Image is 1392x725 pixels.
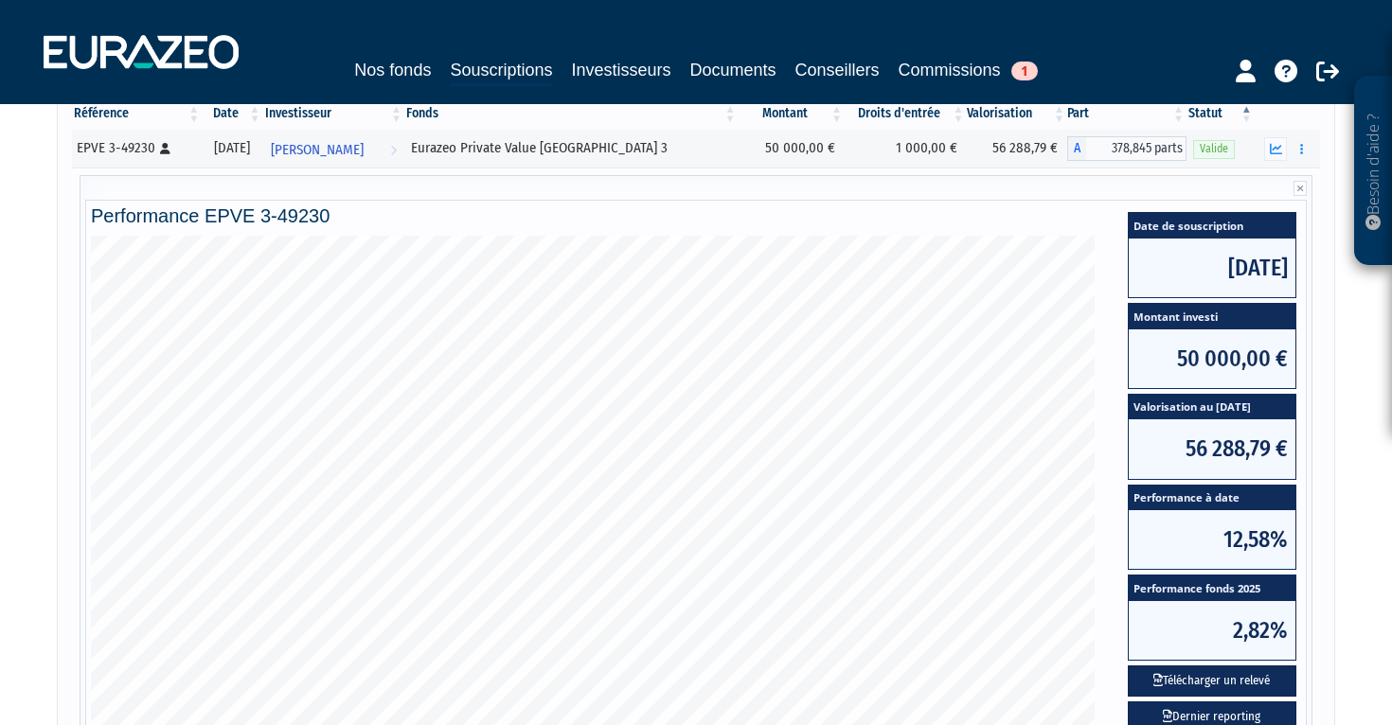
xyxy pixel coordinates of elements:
[1086,136,1187,161] span: 378,845 parts
[795,57,880,83] a: Conseillers
[354,57,431,83] a: Nos fonds
[271,133,364,168] span: [PERSON_NAME]
[1187,97,1255,130] th: Statut : activer pour trier la colonne par ordre d&eacute;croissant
[1067,136,1086,161] span: A
[1129,213,1295,239] span: Date de souscription
[1067,97,1187,130] th: Part: activer pour trier la colonne par ordre croissant
[202,97,262,130] th: Date: activer pour trier la colonne par ordre croissant
[1129,601,1295,660] span: 2,82%
[845,130,967,168] td: 1 000,00 €
[263,97,405,130] th: Investisseur: activer pour trier la colonne par ordre croissant
[967,97,1067,130] th: Valorisation: activer pour trier la colonne par ordre croissant
[571,57,670,83] a: Investisseurs
[1129,239,1295,297] span: [DATE]
[690,57,776,83] a: Documents
[1129,395,1295,420] span: Valorisation au [DATE]
[1129,329,1295,388] span: 50 000,00 €
[1128,665,1296,697] button: Télécharger un relevé
[1193,140,1235,158] span: Valide
[450,57,552,86] a: Souscriptions
[44,35,239,69] img: 1732889491-logotype_eurazeo_blanc_rvb.png
[411,138,731,158] div: Eurazeo Private Value [GEOGRAPHIC_DATA] 3
[739,97,846,130] th: Montant: activer pour trier la colonne par ordre croissant
[91,205,1301,226] h4: Performance EPVE 3-49230
[404,97,738,130] th: Fonds: activer pour trier la colonne par ordre croissant
[390,133,397,168] i: Voir l'investisseur
[899,57,1038,83] a: Commissions1
[1129,419,1295,478] span: 56 288,79 €
[160,143,170,154] i: [Français] Personne physique
[1011,62,1038,80] span: 1
[1129,510,1295,569] span: 12,58%
[72,97,202,130] th: Référence : activer pour trier la colonne par ordre croissant
[967,130,1067,168] td: 56 288,79 €
[263,130,405,168] a: [PERSON_NAME]
[208,138,256,158] div: [DATE]
[1363,86,1384,256] p: Besoin d'aide ?
[1067,136,1187,161] div: A - Eurazeo Private Value Europe 3
[845,97,967,130] th: Droits d'entrée: activer pour trier la colonne par ordre croissant
[739,130,846,168] td: 50 000,00 €
[1129,575,1295,601] span: Performance fonds 2025
[77,138,195,158] div: EPVE 3-49230
[1129,304,1295,329] span: Montant investi
[1129,486,1295,511] span: Performance à date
